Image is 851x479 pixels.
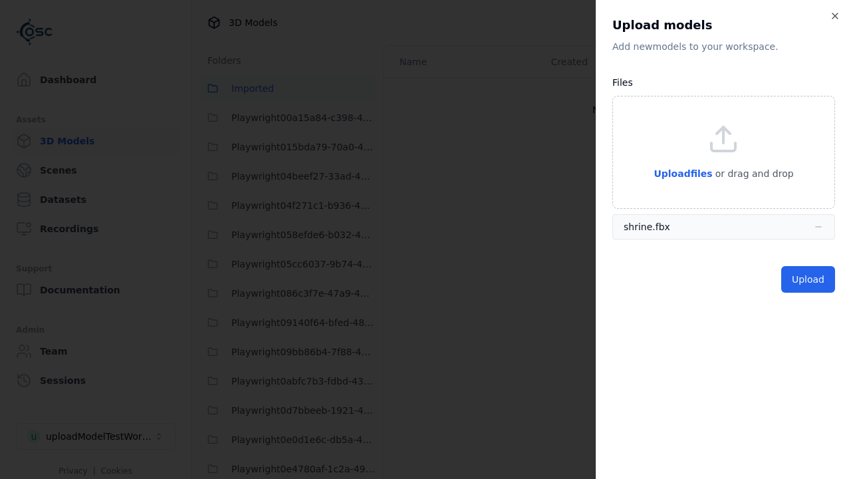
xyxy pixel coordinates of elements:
[612,77,633,88] label: Files
[612,16,835,35] h2: Upload models
[781,266,835,293] button: Upload
[612,40,835,53] p: Add new model s to your workspace.
[713,166,794,182] p: or drag and drop
[624,220,670,234] div: shrine.fbx
[654,168,712,179] span: Upload files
